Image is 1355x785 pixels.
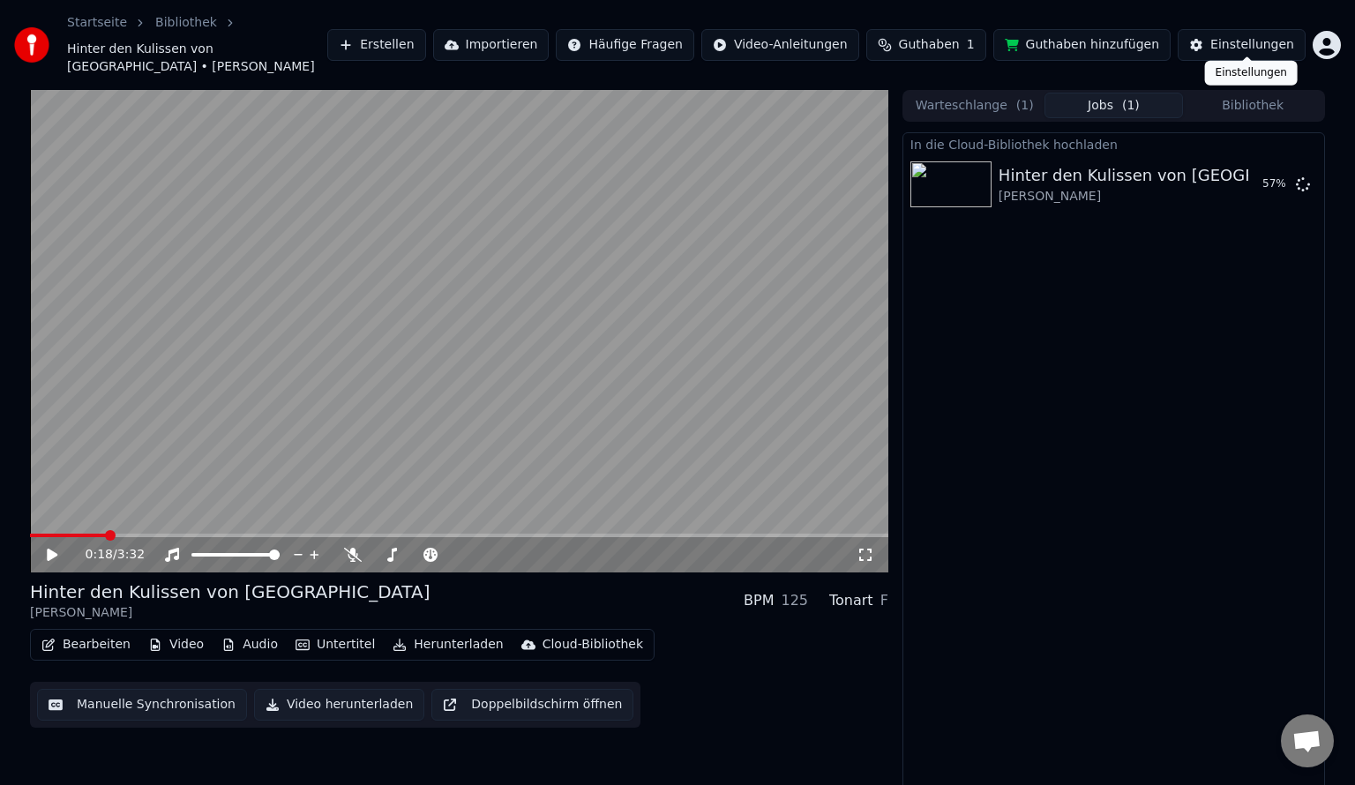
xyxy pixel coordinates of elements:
span: 1 [967,36,975,54]
div: Chat öffnen [1281,714,1334,767]
button: Audio [214,632,285,657]
a: Startseite [67,14,127,32]
button: Untertitel [288,632,382,657]
button: Bearbeiten [34,632,138,657]
div: 57 % [1262,177,1289,191]
span: 3:32 [117,546,145,564]
button: Warteschlange [905,93,1044,118]
button: Doppelbildschirm öffnen [431,689,633,721]
span: Hinter den Kulissen von [GEOGRAPHIC_DATA] • [PERSON_NAME] [67,41,327,76]
span: ( 1 ) [1016,97,1034,115]
img: youka [14,27,49,63]
button: Guthaben hinzufügen [993,29,1172,61]
span: ( 1 ) [1122,97,1140,115]
div: BPM [744,590,774,611]
div: In die Cloud-Bibliothek hochladen [903,133,1324,154]
button: Erstellen [327,29,425,61]
span: 0:18 [86,546,113,564]
button: Video-Anleitungen [701,29,859,61]
div: F [880,590,888,611]
div: Einstellungen [1205,61,1298,86]
button: Jobs [1044,93,1184,118]
div: Cloud-Bibliothek [543,636,643,654]
div: Hinter den Kulissen von [GEOGRAPHIC_DATA] [30,579,430,604]
button: Video herunterladen [254,689,424,721]
button: Einstellungen [1178,29,1306,61]
div: 125 [781,590,808,611]
button: Video [141,632,211,657]
a: Bibliothek [155,14,217,32]
nav: breadcrumb [67,14,327,76]
div: [PERSON_NAME] [30,604,430,622]
span: Guthaben [899,36,960,54]
button: Manuelle Synchronisation [37,689,247,721]
div: Tonart [829,590,873,611]
button: Herunterladen [386,632,510,657]
button: Importieren [433,29,550,61]
button: Guthaben1 [866,29,986,61]
div: Einstellungen [1210,36,1294,54]
div: / [86,546,128,564]
button: Bibliothek [1183,93,1322,118]
button: Häufige Fragen [556,29,694,61]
